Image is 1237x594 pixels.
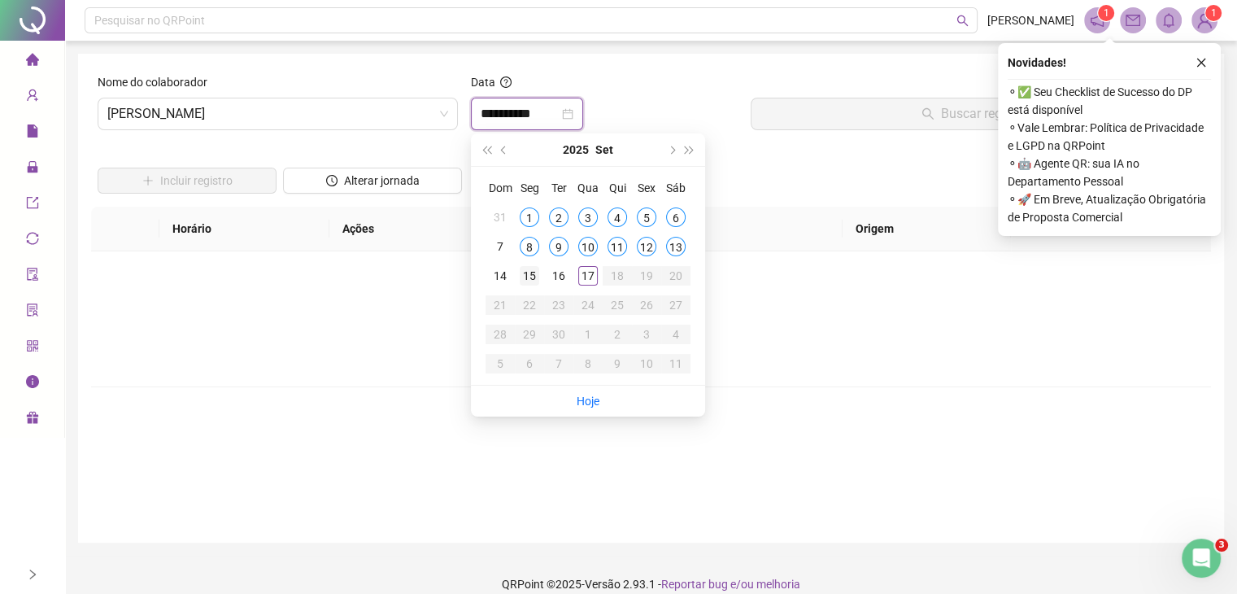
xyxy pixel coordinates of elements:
div: 10 [578,237,598,256]
div: 8 [578,354,598,373]
span: gift [26,404,39,436]
td: 2025-10-07 [544,349,573,378]
div: 7 [549,354,568,373]
button: year panel [563,133,589,166]
td: 2025-10-05 [486,349,515,378]
div: 30 [549,325,568,344]
td: 2025-09-28 [486,320,515,349]
div: 22 [520,295,539,315]
div: 11 [608,237,627,256]
div: 6 [666,207,686,227]
td: 2025-09-24 [573,290,603,320]
button: next-year [662,133,680,166]
button: Alterar jornada [283,168,462,194]
div: 5 [637,207,656,227]
td: 2025-09-25 [603,290,632,320]
th: Seg [515,173,544,203]
div: 9 [549,237,568,256]
div: 2 [608,325,627,344]
div: 29 [520,325,539,344]
td: 2025-09-14 [486,261,515,290]
td: 2025-09-03 [573,203,603,232]
span: clock-circle [326,175,338,186]
td: 2025-08-31 [486,203,515,232]
button: prev-year [495,133,513,166]
span: ⚬ 🚀 Em Breve, Atualização Obrigatória de Proposta Comercial [1008,190,1211,226]
td: 2025-09-22 [515,290,544,320]
td: 2025-09-30 [544,320,573,349]
td: 2025-09-29 [515,320,544,349]
td: 2025-10-04 [661,320,690,349]
th: Qui [603,173,632,203]
td: 2025-09-18 [603,261,632,290]
span: Alterar jornada [344,172,420,190]
td: 2025-10-08 [573,349,603,378]
span: ⚬ 🤖 Agente QR: sua IA no Departamento Pessoal [1008,155,1211,190]
button: super-prev-year [477,133,495,166]
div: 10 [637,354,656,373]
button: Buscar registros [751,98,1204,130]
div: 19 [637,266,656,286]
div: 28 [490,325,510,344]
span: 3 [1215,539,1228,552]
sup: Atualize o seu contato no menu Meus Dados [1205,5,1222,21]
span: qrcode [26,332,39,365]
div: 3 [578,207,598,227]
td: 2025-09-05 [632,203,661,232]
div: 21 [490,295,510,315]
div: 26 [637,295,656,315]
span: ⚬ Vale Lembrar: Política de Privacidade e LGPD na QRPoint [1008,119,1211,155]
label: Nome do colaborador [98,73,218,91]
span: file [26,117,39,150]
td: 2025-10-11 [661,349,690,378]
button: super-next-year [681,133,699,166]
td: 2025-09-04 [603,203,632,232]
div: 24 [578,295,598,315]
div: 27 [666,295,686,315]
td: 2025-09-06 [661,203,690,232]
button: month panel [595,133,613,166]
div: 5 [490,354,510,373]
td: 2025-10-03 [632,320,661,349]
iframe: Intercom live chat [1182,539,1221,578]
button: Incluir registro [98,168,277,194]
span: right [27,569,38,580]
td: 2025-09-21 [486,290,515,320]
span: PHILIPE VAZ DE SALES [107,98,448,129]
th: Ter [544,173,573,203]
td: 2025-10-06 [515,349,544,378]
span: info-circle [26,368,39,400]
td: 2025-09-20 [661,261,690,290]
td: 2025-09-07 [486,232,515,261]
span: ⚬ ✅ Seu Checklist de Sucesso do DP está disponível [1008,83,1211,119]
td: 2025-09-23 [544,290,573,320]
div: 6 [520,354,539,373]
td: 2025-09-26 [632,290,661,320]
div: 9 [608,354,627,373]
span: question-circle [500,76,512,88]
div: 2 [549,207,568,227]
td: 2025-09-09 [544,232,573,261]
th: Origem [843,207,1011,251]
div: 1 [520,207,539,227]
td: 2025-10-10 [632,349,661,378]
div: 14 [490,266,510,286]
span: Reportar bug e/ou melhoria [661,578,800,591]
td: 2025-09-08 [515,232,544,261]
span: mail [1126,13,1140,28]
a: Hoje [577,395,599,408]
span: close [1196,57,1207,68]
th: Sáb [661,173,690,203]
div: 1 [578,325,598,344]
div: 11 [666,354,686,373]
sup: 1 [1098,5,1114,21]
span: export [26,189,39,221]
td: 2025-09-17 [573,261,603,290]
span: Novidades ! [1008,54,1066,72]
td: 2025-09-19 [632,261,661,290]
div: 15 [520,266,539,286]
th: Horário [159,207,329,251]
div: Não há dados [111,330,1191,347]
td: 2025-09-02 [544,203,573,232]
td: 2025-10-09 [603,349,632,378]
